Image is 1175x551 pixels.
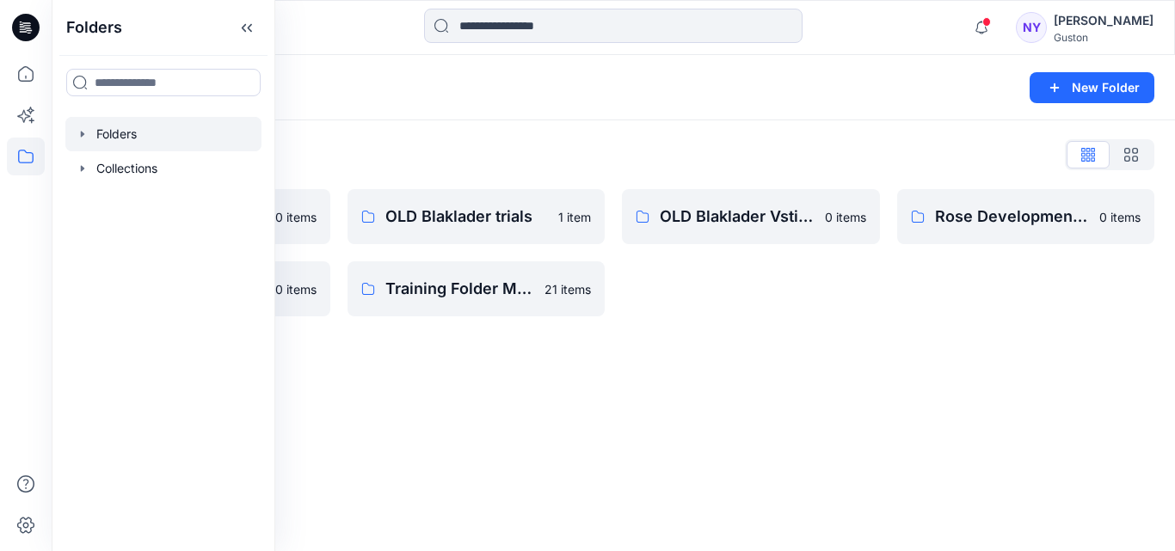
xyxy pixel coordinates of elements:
[275,208,317,226] p: 0 items
[1030,72,1154,103] button: New Folder
[544,280,591,298] p: 21 items
[622,189,880,244] a: OLD Blaklader Vstitcher Training0 items
[385,277,535,301] p: Training Folder May + [DATE]
[558,208,591,226] p: 1 item
[1016,12,1047,43] div: NY
[935,205,1090,229] p: Rose Development styles
[1054,10,1153,31] div: [PERSON_NAME]
[825,208,866,226] p: 0 items
[348,261,606,316] a: Training Folder May + [DATE]21 items
[348,189,606,244] a: OLD Blaklader trials1 item
[660,205,815,229] p: OLD Blaklader Vstitcher Training
[1099,208,1141,226] p: 0 items
[385,205,549,229] p: OLD Blaklader trials
[897,189,1155,244] a: Rose Development styles0 items
[270,280,317,298] p: 10 items
[1054,31,1153,44] div: Guston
